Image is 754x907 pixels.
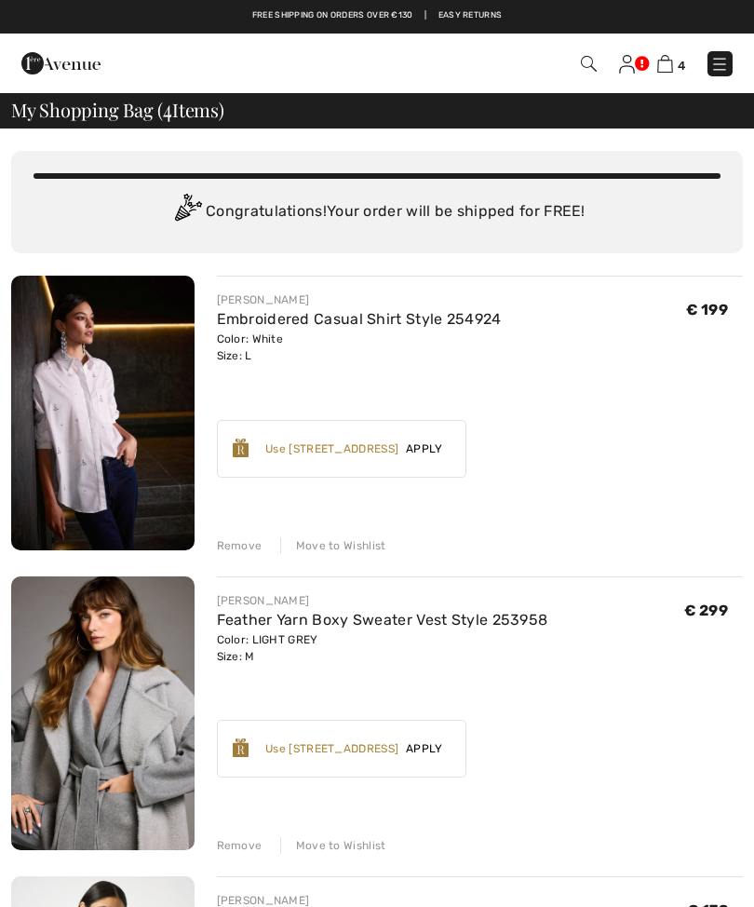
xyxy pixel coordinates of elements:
div: Remove [217,537,263,554]
a: Feather Yarn Boxy Sweater Vest Style 253958 [217,611,548,629]
span: € 299 [684,602,729,619]
span: Apply [398,740,451,757]
div: Use [STREET_ADDRESS] [265,740,398,757]
div: [PERSON_NAME] [217,592,548,609]
div: Congratulations! Your order will be shipped for FREE! [34,194,720,231]
span: | [424,9,426,22]
a: 1ère Avenue [21,53,101,71]
span: My Shopping Bag ( Items) [11,101,224,119]
a: Free shipping on orders over €130 [252,9,413,22]
div: Color: White Size: L [217,331,502,364]
img: Embroidered Casual Shirt Style 254924 [11,276,195,550]
div: Move to Wishlist [280,837,386,854]
img: 1ère Avenue [21,45,101,82]
div: Move to Wishlist [280,537,386,554]
img: My Info [619,55,635,74]
a: Embroidered Casual Shirt Style 254924 [217,310,502,328]
img: Reward-Logo.svg [233,738,249,757]
div: Use [STREET_ADDRESS] [265,440,398,457]
div: Remove [217,837,263,854]
span: 4 [678,59,685,73]
span: Apply [398,440,451,457]
a: Easy Returns [438,9,503,22]
img: Feather Yarn Boxy Sweater Vest Style 253958 [11,576,195,850]
img: Menu [710,55,729,74]
a: 4 [657,52,685,74]
img: Congratulation2.svg [168,194,206,231]
img: Shopping Bag [657,55,673,73]
div: Color: LIGHT GREY Size: M [217,631,548,665]
span: 4 [163,96,172,120]
span: € 199 [686,301,729,318]
img: Reward-Logo.svg [233,439,249,457]
img: Search [581,56,597,72]
div: [PERSON_NAME] [217,291,502,308]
